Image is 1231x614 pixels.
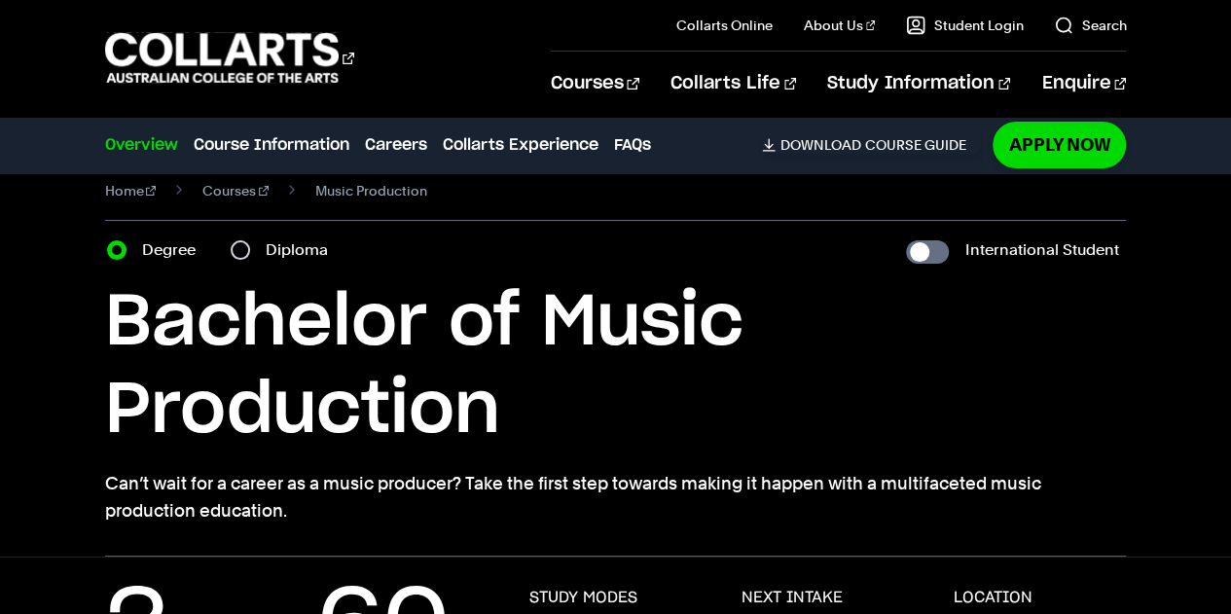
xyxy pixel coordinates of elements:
[528,588,636,607] h3: STUDY MODES
[906,16,1023,35] a: Student Login
[142,236,207,264] label: Degree
[993,122,1126,167] a: Apply Now
[194,133,349,157] a: Course Information
[762,136,981,154] a: DownloadCourse Guide
[443,133,598,157] a: Collarts Experience
[953,588,1032,607] h3: LOCATION
[1041,52,1126,116] a: Enquire
[315,177,427,204] span: Music Production
[105,177,157,204] a: Home
[105,470,1127,524] p: Can’t wait for a career as a music producer? Take the first step towards making it happen with a ...
[365,133,427,157] a: Careers
[551,52,639,116] a: Courses
[827,52,1010,116] a: Study Information
[105,279,1127,454] h1: Bachelor of Music Production
[266,236,340,264] label: Diploma
[804,16,876,35] a: About Us
[1054,16,1126,35] a: Search
[614,133,651,157] a: FAQs
[964,236,1118,264] label: International Student
[202,177,269,204] a: Courses
[741,588,842,607] h3: NEXT INTAKE
[676,16,773,35] a: Collarts Online
[105,30,354,86] div: Go to homepage
[105,133,178,157] a: Overview
[779,136,860,154] span: Download
[670,52,796,116] a: Collarts Life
